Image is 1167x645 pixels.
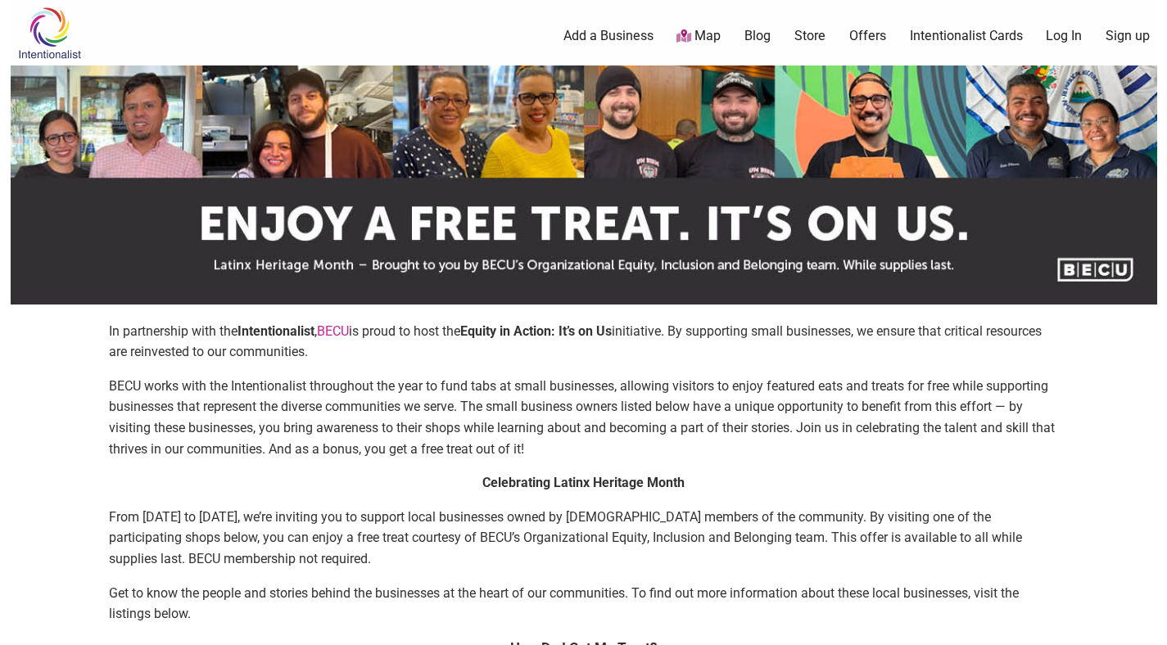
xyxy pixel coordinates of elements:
[109,376,1059,459] p: BECU works with the Intentionalist throughout the year to fund tabs at small businesses, allowing...
[317,323,349,339] a: BECU
[563,27,654,45] a: Add a Business
[109,583,1059,625] p: Get to know the people and stories behind the businesses at the heart of our communities. To find...
[794,27,825,45] a: Store
[744,27,771,45] a: Blog
[482,475,685,490] strong: Celebrating Latinx Heritage Month
[1106,27,1150,45] a: Sign up
[109,507,1059,570] p: From [DATE] to [DATE], we’re inviting you to support local businesses owned by [DEMOGRAPHIC_DATA]...
[11,7,88,60] img: Intentionalist
[676,27,721,46] a: Map
[237,323,314,339] strong: Intentionalist
[109,321,1059,363] p: In partnership with the , is proud to host the initiative. By supporting small businesses, we ens...
[1046,27,1082,45] a: Log In
[910,27,1023,45] a: Intentionalist Cards
[11,65,1157,304] img: sponsor logo
[849,27,886,45] a: Offers
[460,323,612,339] strong: Equity in Action: It’s on Us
